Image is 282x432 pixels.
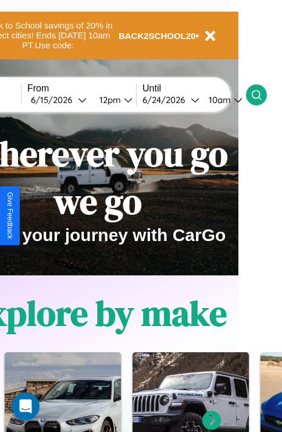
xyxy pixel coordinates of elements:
div: Give Feedback [6,192,14,239]
div: 6 / 15 / 2026 [31,94,78,105]
button: 6/15/2026 [27,94,90,106]
div: 10am [203,94,234,105]
div: 6 / 24 / 2026 [142,94,191,105]
button: 10am [199,94,246,106]
div: Open Intercom Messenger [12,392,40,420]
label: Until [142,83,246,94]
div: 12pm [94,94,124,105]
b: BACK2SCHOOL20 [119,31,196,41]
label: From [27,83,136,94]
button: 12pm [90,94,136,106]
